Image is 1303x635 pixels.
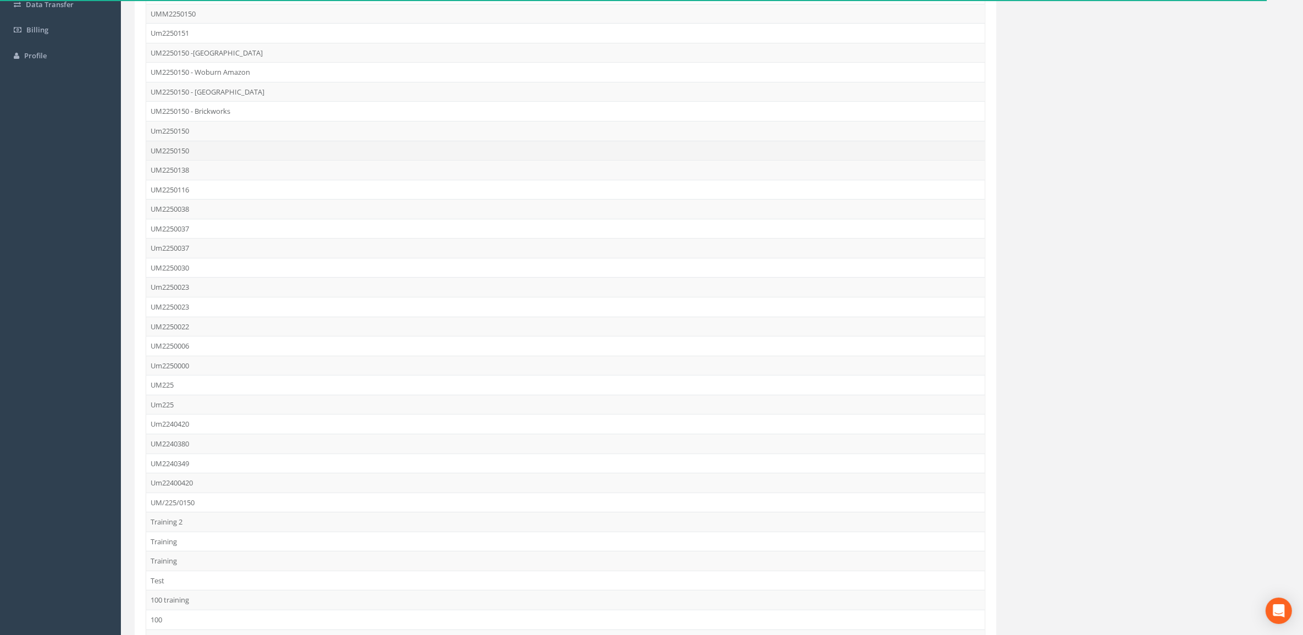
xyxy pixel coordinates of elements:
td: UM2250150 - Brickworks [146,101,985,121]
td: UM2250150 - [GEOGRAPHIC_DATA] [146,82,985,102]
td: UM2250037 [146,219,985,239]
td: UM2250150 [146,141,985,161]
span: Billing [26,25,48,35]
span: Profile [24,51,47,60]
td: UM2250006 [146,336,985,356]
td: Um2250151 [146,23,985,43]
td: UMM2250150 [146,4,985,24]
td: Um225 [146,395,985,415]
td: Training [146,551,985,571]
td: UM2250022 [146,317,985,336]
td: Training [146,532,985,551]
td: UM2240349 [146,454,985,473]
td: UM2250116 [146,180,985,200]
td: UM2250150 - Woburn Amazon [146,62,985,82]
td: Um2250037 [146,238,985,258]
td: UM/225/0150 [146,493,985,512]
td: Um2240420 [146,414,985,434]
td: UM2240380 [146,434,985,454]
td: Training 2 [146,512,985,532]
td: 100 [146,610,985,630]
td: UM2250150 -[GEOGRAPHIC_DATA] [146,43,985,63]
td: Test [146,571,985,590]
td: UM2250038 [146,199,985,219]
div: Open Intercom Messenger [1266,598,1292,624]
td: Um2250150 [146,121,985,141]
td: UM2250138 [146,160,985,180]
td: UM2250023 [146,297,985,317]
td: UM2250030 [146,258,985,278]
td: 100 training [146,590,985,610]
td: UM225 [146,375,985,395]
td: Um2250000 [146,356,985,376]
td: Um22400420 [146,473,985,493]
td: Um2250023 [146,277,985,297]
